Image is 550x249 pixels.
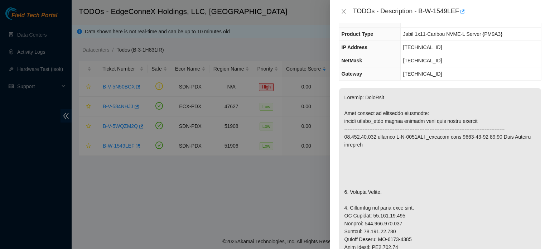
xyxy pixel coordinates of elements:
[353,6,541,17] div: TODOs - Description - B-W-1549LEF
[403,31,502,37] span: Jabil 1x11-Caribou NVME-L Server {PM9A3}
[342,71,362,77] span: Gateway
[341,9,347,14] span: close
[403,71,442,77] span: [TECHNICAL_ID]
[342,58,362,63] span: NetMask
[403,58,442,63] span: [TECHNICAL_ID]
[339,8,349,15] button: Close
[342,44,367,50] span: IP Address
[342,31,373,37] span: Product Type
[403,44,442,50] span: [TECHNICAL_ID]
